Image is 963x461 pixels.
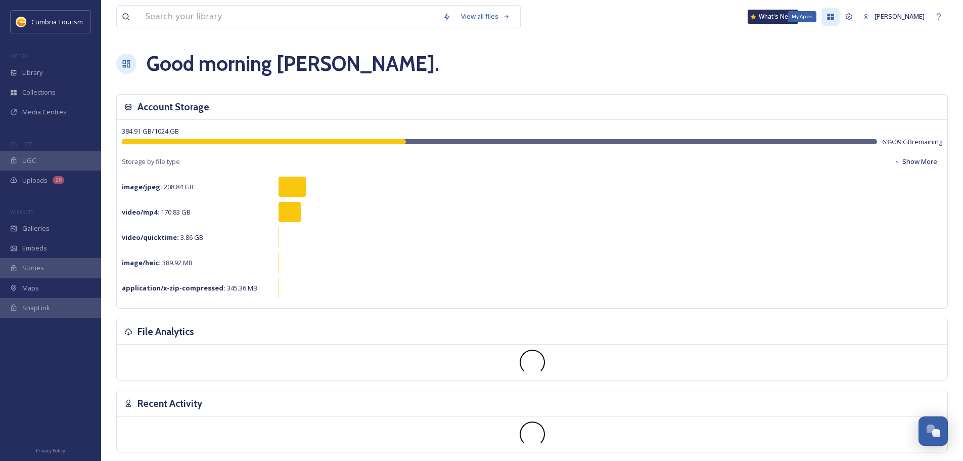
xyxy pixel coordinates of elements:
strong: application/x-zip-compressed : [122,283,225,292]
strong: video/mp4 : [122,207,159,217]
span: UGC [22,156,36,165]
span: Media Centres [22,107,67,117]
button: Show More [889,152,942,172]
a: What's New [748,10,798,24]
span: 389.92 MB [122,258,193,267]
img: images.jpg [16,17,26,27]
span: [PERSON_NAME] [875,12,925,21]
a: [PERSON_NAME] [858,7,930,26]
span: 3.86 GB [122,233,203,242]
span: 208.84 GB [122,182,194,191]
a: View all files [456,7,515,26]
input: Search your library [140,6,438,28]
span: COLLECT [10,140,32,148]
h3: Recent Activity [137,396,202,411]
span: 170.83 GB [122,207,191,217]
span: SnapLink [22,303,50,313]
h1: Good morning [PERSON_NAME] . [147,49,439,79]
h3: File Analytics [137,324,194,339]
span: MEDIA [10,52,28,60]
span: Uploads [22,176,48,185]
div: 10 [53,176,64,184]
span: 639.09 GB remaining [882,137,942,147]
strong: video/quicktime : [122,233,179,242]
span: Library [22,68,42,77]
span: Stories [22,263,44,273]
a: Privacy Policy [36,444,65,456]
span: WIDGETS [10,208,33,216]
strong: image/jpeg : [122,182,162,191]
button: Open Chat [919,416,948,446]
a: My Apps [821,8,840,26]
span: Cumbria Tourism [31,17,83,26]
div: My Apps [788,11,816,22]
span: Collections [22,88,56,97]
span: Embeds [22,243,47,253]
h3: Account Storage [137,100,209,114]
span: Galleries [22,224,50,233]
span: 384.91 GB / 1024 GB [122,127,179,136]
span: 345.36 MB [122,283,257,292]
span: Privacy Policy [36,447,65,454]
span: Maps [22,283,39,293]
span: Storage by file type [122,157,180,166]
strong: image/heic : [122,258,161,267]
